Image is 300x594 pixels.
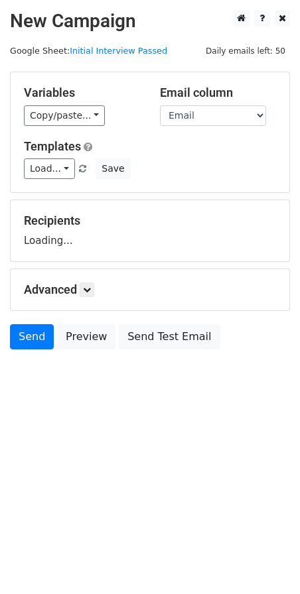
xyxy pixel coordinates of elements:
span: Daily emails left: 50 [201,44,290,58]
a: Preview [57,324,115,349]
button: Save [96,158,130,179]
h5: Advanced [24,282,276,297]
h2: New Campaign [10,10,290,32]
h5: Variables [24,86,140,100]
a: Daily emails left: 50 [201,46,290,56]
h5: Email column [160,86,276,100]
a: Send [10,324,54,349]
a: Send Test Email [119,324,220,349]
small: Google Sheet: [10,46,167,56]
h5: Recipients [24,213,276,228]
a: Initial Interview Passed [70,46,167,56]
a: Load... [24,158,75,179]
a: Copy/paste... [24,105,105,126]
div: Loading... [24,213,276,248]
a: Templates [24,139,81,153]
